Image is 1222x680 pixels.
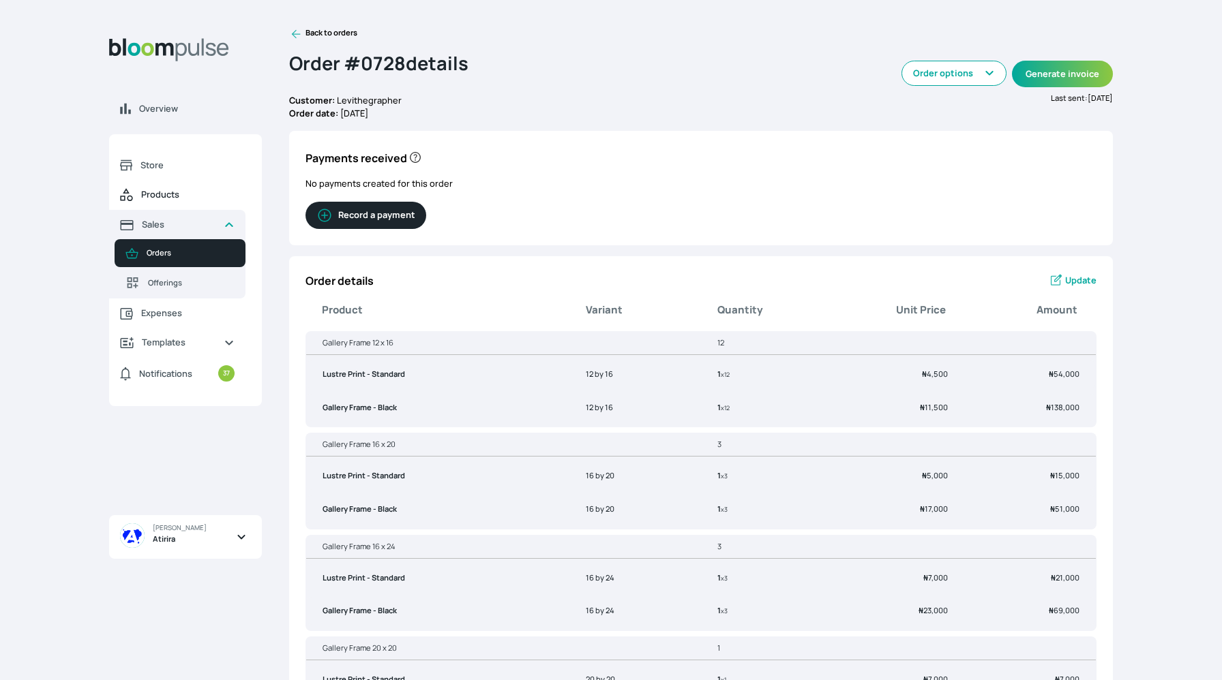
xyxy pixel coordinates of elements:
td: 1 [701,360,833,388]
button: Generate invoice [1012,61,1113,87]
td: 16 by 24 [569,597,701,625]
th: 3 [701,439,1096,457]
span: ₦ [1049,605,1054,615]
span: Orders [147,247,235,259]
span: Update [1065,274,1097,287]
p: [DATE] [289,107,701,120]
span: 51,000 [1050,504,1079,514]
td: 16 by 24 [569,564,701,592]
a: Overview [109,94,262,123]
span: ₦ [1050,470,1055,480]
td: 1 [701,495,833,523]
span: ₦ [919,605,923,615]
p: Levithegrapher [289,94,701,107]
small: x 3 [721,574,728,583]
small: x 3 [721,472,728,480]
a: Update [1049,273,1097,289]
b: Order date: [289,107,338,119]
span: ₦ [1049,369,1054,379]
small: x 3 [721,505,728,514]
span: 138,000 [1046,402,1079,412]
small: 37 [218,365,235,382]
span: 5,000 [922,470,948,480]
span: Store [140,159,235,172]
b: Customer: [289,94,335,106]
span: Sales [142,218,213,231]
td: Lustre Print - Standard [306,360,569,388]
span: 54,000 [1049,369,1079,379]
b: Quantity [717,303,763,318]
span: Products [141,188,235,201]
td: Gallery Frame - Black [306,394,569,422]
span: Offerings [148,277,235,289]
small: x 12 [721,370,730,379]
span: [PERSON_NAME] [153,523,207,533]
span: 15,000 [1050,470,1079,480]
span: ₦ [1051,572,1056,583]
h2: Order # 0728 details [289,44,701,94]
a: Offerings [115,267,245,298]
th: 12 [701,337,1096,355]
b: Amount [1037,303,1077,318]
span: ₦ [1050,504,1055,514]
span: 23,000 [919,605,948,615]
th: Gallery Frame 16 x 24 [306,541,701,559]
th: 3 [701,541,1096,559]
td: Gallery Frame - Black [306,597,569,625]
th: Gallery Frame 12 x 16 [306,337,701,355]
p: Last sent: [DATE] [701,93,1113,104]
a: Notifications37 [109,357,245,390]
a: Sales [109,210,245,239]
small: x 3 [721,606,728,615]
span: Atirira [153,534,175,545]
button: Record a payment [305,202,426,229]
th: 1 [701,643,1096,660]
span: Notifications [139,367,192,380]
b: Unit Price [896,303,946,318]
td: 1 [701,564,833,592]
span: ₦ [920,504,925,514]
span: ₦ [922,369,927,379]
span: 21,000 [1051,572,1079,583]
span: 69,000 [1049,605,1079,615]
span: ₦ [923,572,928,583]
a: Orders [115,239,245,267]
th: Gallery Frame 20 x 20 [306,643,701,660]
p: No payments created for this order [305,177,1097,190]
img: Bloom Logo [109,38,229,61]
b: Variant [586,303,623,318]
a: Templates [109,328,245,357]
p: Order details [305,273,374,289]
td: Lustre Print - Standard [306,564,569,592]
span: 7,000 [923,572,948,583]
td: Lustre Print - Standard [306,462,569,490]
b: Product [322,303,363,318]
a: Expenses [109,298,245,328]
button: Order options [901,61,1007,86]
p: Payments received [305,147,1097,166]
a: Products [109,180,245,210]
td: 12 by 16 [569,360,701,388]
td: 1 [701,597,833,625]
small: x 12 [721,403,730,412]
aside: Sidebar [109,27,262,664]
span: Overview [139,102,251,115]
td: 1 [701,462,833,490]
td: 16 by 20 [569,462,701,490]
span: 4,500 [922,369,948,379]
a: Back to orders [289,27,357,41]
span: ₦ [922,470,927,480]
span: ₦ [920,402,925,412]
td: 16 by 20 [569,495,701,523]
td: Gallery Frame - Black [306,495,569,523]
a: Store [109,151,245,180]
th: Gallery Frame 16 x 20 [306,439,701,457]
td: 1 [701,394,833,422]
span: 11,500 [920,402,948,412]
td: 12 by 16 [569,394,701,422]
span: Expenses [141,307,235,320]
span: ₦ [1046,402,1051,412]
span: Templates [142,336,213,349]
span: 17,000 [920,504,948,514]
